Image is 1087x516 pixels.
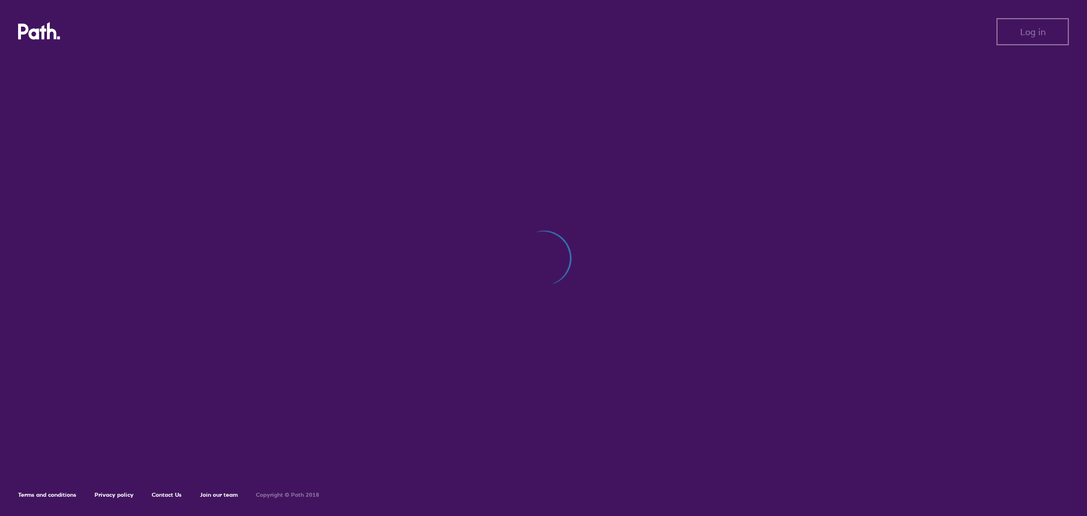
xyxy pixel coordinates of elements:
[18,491,76,498] a: Terms and conditions
[95,491,134,498] a: Privacy policy
[1020,27,1046,37] span: Log in
[996,18,1069,45] button: Log in
[152,491,182,498] a: Contact Us
[256,492,319,498] h6: Copyright © Path 2018
[200,491,238,498] a: Join our team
